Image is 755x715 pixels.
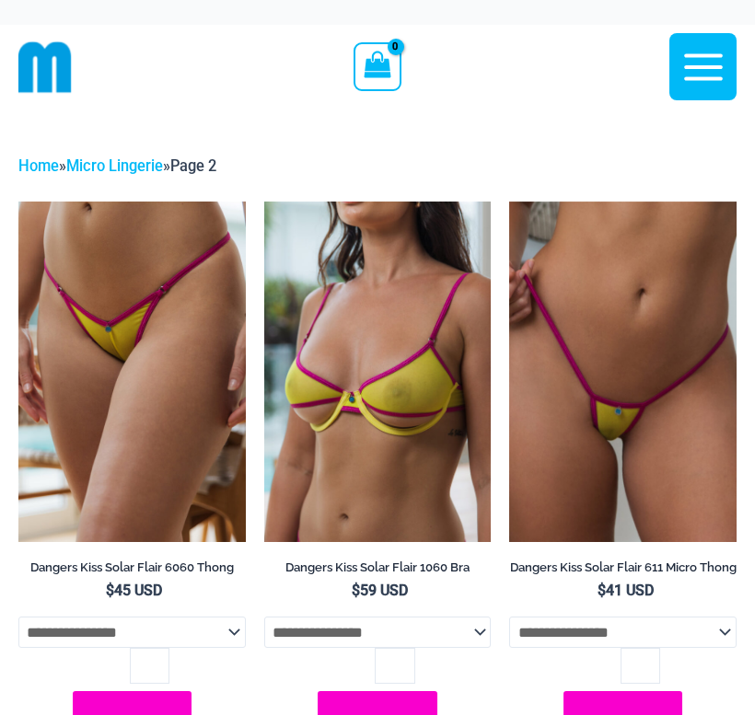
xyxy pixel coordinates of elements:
[170,157,216,175] span: Page 2
[509,202,737,542] a: Dangers Kiss Solar Flair 611 Micro 01Dangers Kiss Solar Flair 611 Micro 02Dangers Kiss Solar Flai...
[352,582,360,599] span: $
[354,42,401,90] a: View Shopping Cart, empty
[264,202,492,542] a: Dangers Kiss Solar Flair 1060 Bra 01Dangers Kiss Solar Flair 1060 Bra 02Dangers Kiss Solar Flair ...
[18,157,59,175] a: Home
[264,202,492,542] img: Dangers Kiss Solar Flair 1060 Bra 01
[264,559,492,582] a: Dangers Kiss Solar Flair 1060 Bra
[18,559,246,575] h2: Dangers Kiss Solar Flair 6060 Thong
[621,648,660,684] input: Product quantity
[18,40,72,94] img: cropped mm emblem
[375,648,414,684] input: Product quantity
[18,202,246,542] img: Dangers Kiss Solar Flair 6060 Thong 01
[18,559,246,582] a: Dangers Kiss Solar Flair 6060 Thong
[18,202,246,542] a: Dangers Kiss Solar Flair 6060 Thong 01Dangers Kiss Solar Flair 6060 Thong 02Dangers Kiss Solar Fl...
[66,157,163,175] a: Micro Lingerie
[509,559,737,582] a: Dangers Kiss Solar Flair 611 Micro Thong
[18,157,216,175] span: » »
[264,559,492,575] h2: Dangers Kiss Solar Flair 1060 Bra
[106,582,114,599] span: $
[352,582,408,599] bdi: 59 USD
[509,202,737,542] img: Dangers Kiss Solar Flair 611 Micro 01
[598,582,606,599] span: $
[598,582,654,599] bdi: 41 USD
[130,648,169,684] input: Product quantity
[509,559,737,575] h2: Dangers Kiss Solar Flair 611 Micro Thong
[106,582,162,599] bdi: 45 USD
